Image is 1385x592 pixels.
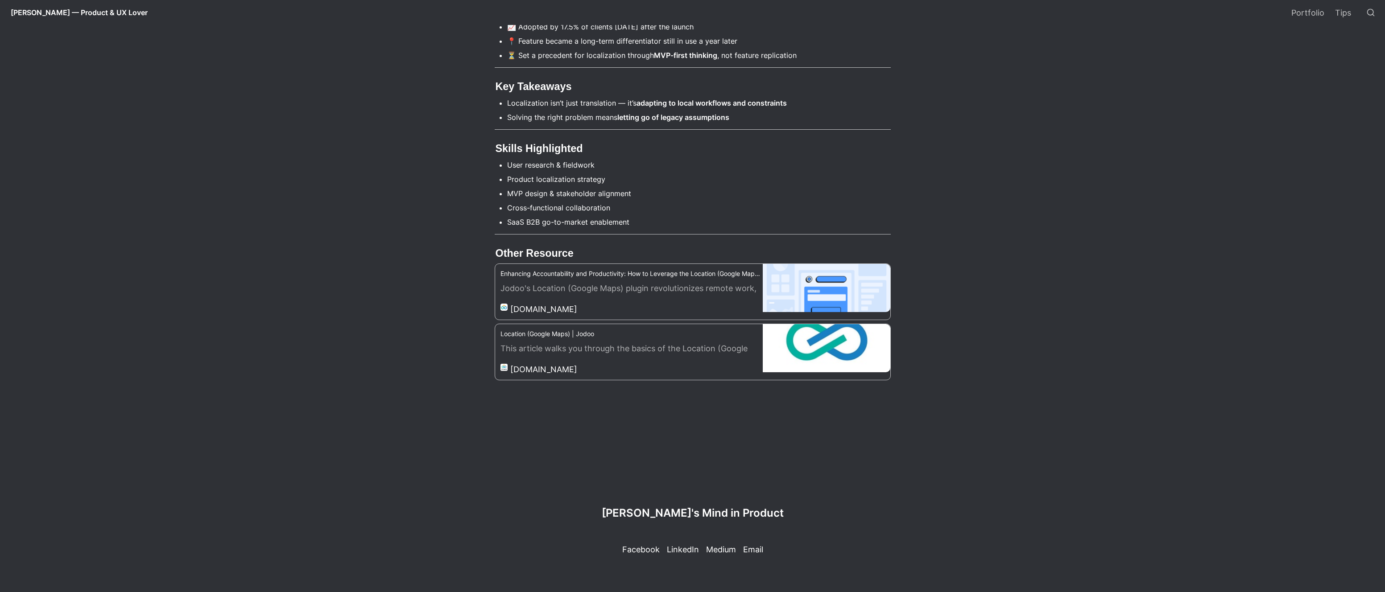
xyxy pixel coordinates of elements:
[507,201,891,214] li: Cross-functional collaboration
[667,543,699,555] p: LinkedIn
[11,8,148,17] span: [PERSON_NAME] — Product & UX Lover
[495,78,891,95] h2: Key Takeaways
[507,215,891,229] li: SaaS B2B go-to-market enablement
[622,543,660,555] p: Facebook
[637,99,787,107] strong: adapting to local workflows and constraints
[743,543,763,555] p: Email
[705,539,737,556] a: Medium
[507,158,891,172] li: User research & fieldwork
[510,303,577,315] p: [DOMAIN_NAME]
[507,20,891,33] li: 📈 Adopted by 17.5% of clients [DATE] after the launch
[510,363,577,375] p: [DOMAIN_NAME]
[507,34,891,48] li: 📍 Feature became a long-term differentiator still in use a year later
[495,324,890,380] a: Location (Google Maps) | JodooThis article walks you through the basics of the Location (Google M...
[602,506,784,519] span: [PERSON_NAME]'s Mind in Product
[621,539,661,556] a: Facebook
[500,269,763,278] h5: Enhancing Accountability and Productivity: How to Leverage the Location (Google Maps) Plugin for ...
[507,187,891,200] li: MVP design & stakeholder alignment
[507,49,891,62] li: ⏳ Set a precedent for localization through , not feature replication
[742,539,764,556] a: Email
[500,364,508,371] img: favicon
[654,51,717,60] strong: MVP-first thinking
[500,282,763,296] p: Jodoo's Location (Google Maps) plugin revolutionizes remote work, offering precise tracking for c...
[507,96,891,110] li: Localization isn’t just translation — it’s
[500,329,763,338] h5: Location (Google Maps) | Jodoo
[602,506,784,528] a: [PERSON_NAME]'s Mind in Product
[666,539,700,556] a: LinkedIn
[763,264,890,312] img: Enhancing Accountability and Productivity: How to Leverage the Location (Google Maps) Plugin for ...
[500,342,763,357] p: This article walks you through the basics of the Location (Google Maps) plugin and guides you to ...
[706,543,736,555] p: Medium
[507,173,891,186] li: Product localization strategy
[617,113,729,122] strong: letting go of legacy assumptions
[507,111,891,124] li: Solving the right problem means
[763,324,890,372] img: Location (Google Maps) | Jodoo
[495,264,890,320] a: Enhancing Accountability and Productivity: How to Leverage the Location (Google Maps) Plugin for ...
[495,140,891,156] h2: Skills Highlighted
[495,245,891,261] h2: Other Resource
